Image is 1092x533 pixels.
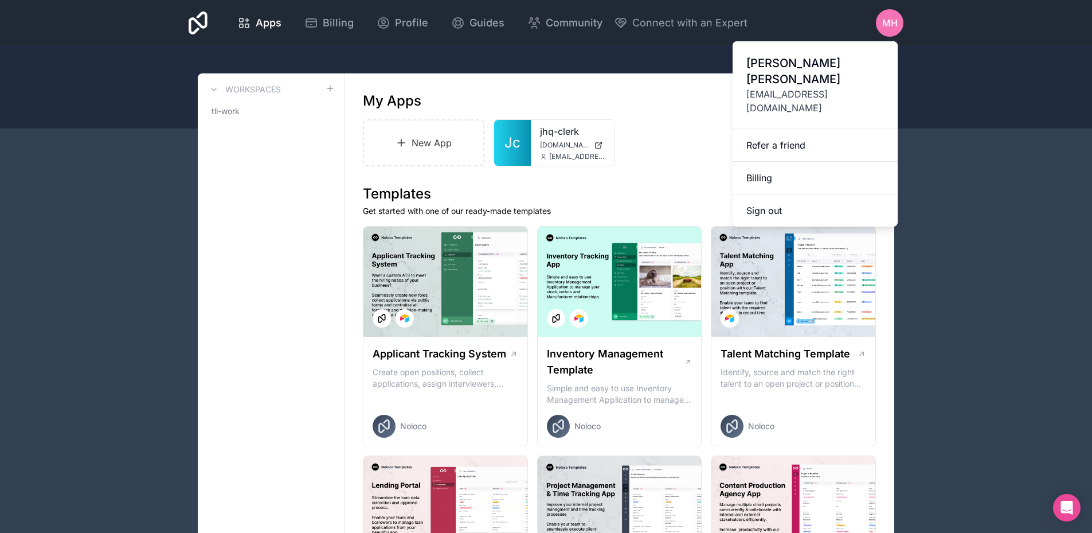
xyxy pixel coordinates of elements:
[549,152,605,161] span: [EMAIL_ADDRESS][DOMAIN_NAME]
[540,141,589,150] span: [DOMAIN_NAME]
[212,106,240,117] span: tll-work
[546,15,602,31] span: Community
[323,15,354,31] span: Billing
[228,10,291,36] a: Apps
[574,421,601,432] span: Noloco
[1053,494,1081,522] div: Open Intercom Messenger
[574,314,584,323] img: Airtable Logo
[504,134,520,152] span: Jc
[395,15,428,31] span: Profile
[632,15,747,31] span: Connect with an Expert
[733,194,898,227] button: Sign out
[494,120,531,166] a: Jc
[547,383,692,406] p: Simple and easy to use Inventory Management Application to manage your stock, orders and Manufact...
[373,346,506,362] h1: Applicant Tracking System
[721,346,850,362] h1: Talent Matching Template
[540,141,605,150] a: [DOMAIN_NAME]
[746,55,884,87] span: [PERSON_NAME] [PERSON_NAME]
[295,10,363,36] a: Billing
[225,84,281,95] h3: Workspaces
[400,314,409,323] img: Airtable Logo
[748,421,774,432] span: Noloco
[518,10,612,36] a: Community
[614,15,747,31] button: Connect with an Expert
[400,421,426,432] span: Noloco
[373,367,518,390] p: Create open positions, collect applications, assign interviewers, centralise candidate feedback a...
[725,314,734,323] img: Airtable Logo
[540,125,605,138] a: jhq-clerk
[469,15,504,31] span: Guides
[882,16,898,30] span: MH
[547,346,684,378] h1: Inventory Management Template
[363,205,876,217] p: Get started with one of our ready-made templates
[367,10,437,36] a: Profile
[363,185,876,203] h1: Templates
[207,101,335,122] a: tll-work
[207,83,281,96] a: Workspaces
[746,87,884,115] span: [EMAIL_ADDRESS][DOMAIN_NAME]
[363,119,484,166] a: New App
[442,10,514,36] a: Guides
[721,367,866,390] p: Identify, source and match the right talent to an open project or position with our Talent Matchi...
[256,15,281,31] span: Apps
[733,162,898,194] a: Billing
[363,92,421,110] h1: My Apps
[733,129,898,162] a: Refer a friend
